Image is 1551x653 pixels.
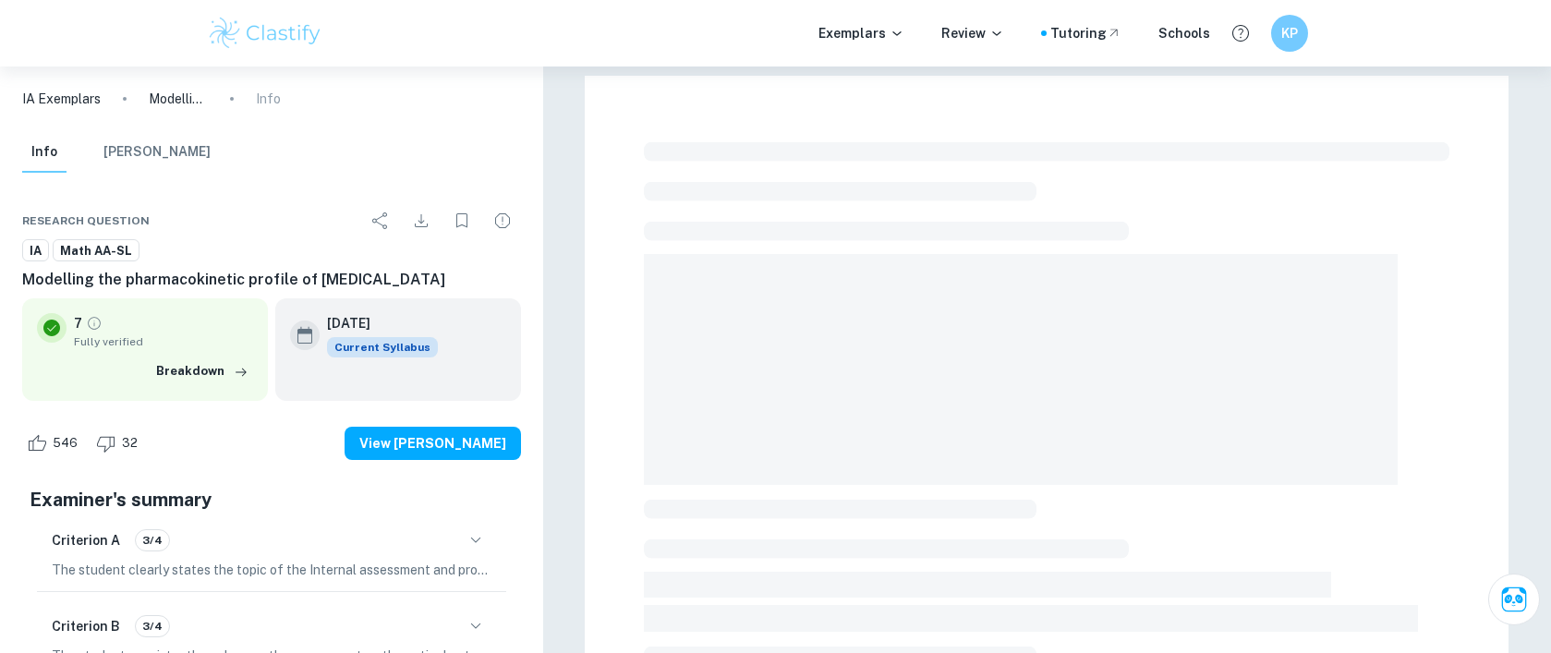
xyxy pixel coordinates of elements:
span: IA [23,242,48,260]
span: Fully verified [74,333,253,350]
span: 3/4 [136,618,169,635]
div: Report issue [484,202,521,239]
span: 32 [112,434,148,453]
button: View [PERSON_NAME] [345,427,521,460]
a: Grade fully verified [86,315,103,332]
p: Review [941,23,1004,43]
button: Breakdown [151,357,253,385]
h6: Criterion B [52,616,120,636]
div: Download [403,202,440,239]
span: Math AA-SL [54,242,139,260]
span: 3/4 [136,532,169,549]
a: IA [22,239,49,262]
p: Info [256,89,281,109]
span: Research question [22,212,150,229]
h6: [DATE] [327,313,423,333]
button: Info [22,132,67,173]
button: [PERSON_NAME] [103,132,211,173]
span: Current Syllabus [327,337,438,357]
button: Ask Clai [1488,574,1540,625]
div: This exemplar is based on the current syllabus. Feel free to refer to it for inspiration/ideas wh... [327,337,438,357]
div: Dislike [91,429,148,458]
div: Like [22,429,88,458]
button: KP [1271,15,1308,52]
p: 7 [74,313,82,333]
button: Help and Feedback [1225,18,1256,49]
a: Tutoring [1050,23,1121,43]
img: Clastify logo [207,15,324,52]
h5: Examiner's summary [30,486,514,514]
a: Schools [1158,23,1210,43]
p: The student clearly states the topic of the Internal assessment and provides a general descriptio... [52,560,491,580]
p: Modelling the pharmacokinetic profile of [MEDICAL_DATA] [149,89,208,109]
span: 546 [42,434,88,453]
a: Math AA-SL [53,239,139,262]
p: Exemplars [818,23,904,43]
a: IA Exemplars [22,89,101,109]
div: Bookmark [443,202,480,239]
h6: Criterion A [52,530,120,550]
div: Share [362,202,399,239]
h6: KP [1278,23,1300,43]
h6: Modelling the pharmacokinetic profile of [MEDICAL_DATA] [22,269,521,291]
